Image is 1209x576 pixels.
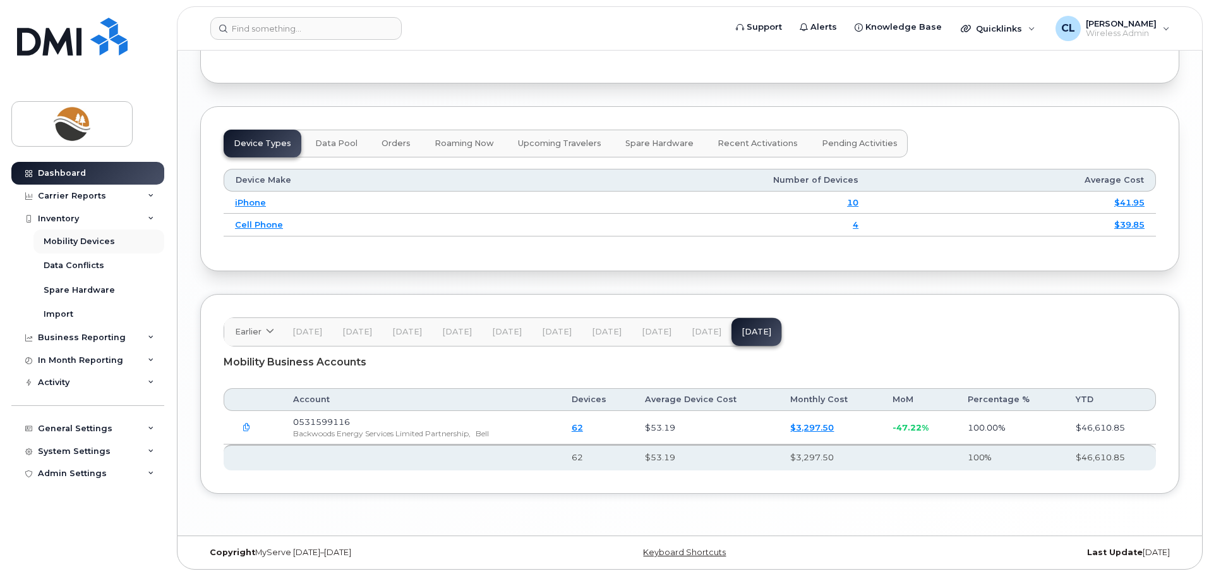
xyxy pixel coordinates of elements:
[976,23,1022,34] span: Quicklinks
[870,169,1156,192] th: Average Cost
[235,197,266,207] a: iPhone
[342,327,372,337] span: [DATE]
[282,388,560,411] th: Account
[634,411,779,444] td: $53.19
[542,327,572,337] span: [DATE]
[718,138,798,149] span: Recent Activations
[790,422,834,432] a: $3,297.50
[853,219,858,230] a: 4
[643,548,726,557] a: Keyboard Shortcuts
[560,444,634,470] th: 62
[956,388,1064,411] th: Percentage %
[779,444,881,470] th: $3,297.50
[224,318,282,346] a: Earlier
[476,429,489,438] span: Bell
[747,21,782,34] span: Support
[1064,444,1156,470] th: $46,610.85
[592,327,622,337] span: [DATE]
[956,411,1064,444] td: 100.00%
[572,422,583,432] a: 62
[822,138,898,149] span: Pending Activities
[492,327,522,337] span: [DATE]
[235,219,283,230] a: Cell Phone
[235,326,262,338] span: Earlier
[224,169,496,192] th: Device Make
[846,15,951,40] a: Knowledge Base
[392,327,422,337] span: [DATE]
[442,327,472,337] span: [DATE]
[293,429,471,438] span: Backwoods Energy Services Limited Partnership,
[1114,197,1145,207] a: $41.95
[1087,548,1143,557] strong: Last Update
[1064,388,1156,411] th: YTD
[1086,18,1157,28] span: [PERSON_NAME]
[210,17,402,40] input: Find something...
[315,138,358,149] span: Data Pool
[779,388,881,411] th: Monthly Cost
[727,15,791,40] a: Support
[200,548,527,558] div: MyServe [DATE]–[DATE]
[853,548,1179,558] div: [DATE]
[292,327,322,337] span: [DATE]
[1064,411,1156,444] td: $46,610.85
[1061,21,1075,36] span: CL
[210,548,255,557] strong: Copyright
[625,138,694,149] span: Spare Hardware
[1047,16,1179,41] div: Cory Langs
[1086,28,1157,39] span: Wireless Admin
[810,21,837,34] span: Alerts
[956,444,1064,470] th: 100%
[435,138,494,149] span: Roaming Now
[224,346,1156,378] div: Mobility Business Accounts
[692,327,721,337] span: [DATE]
[560,388,634,411] th: Devices
[791,15,846,40] a: Alerts
[642,327,671,337] span: [DATE]
[865,21,942,34] span: Knowledge Base
[518,138,601,149] span: Upcoming Travelers
[881,388,956,411] th: MoM
[847,197,858,207] a: 10
[1114,219,1145,230] a: $39.85
[634,444,779,470] th: $53.19
[893,422,929,432] span: -47.22%
[634,388,779,411] th: Average Device Cost
[496,169,870,192] th: Number of Devices
[382,138,411,149] span: Orders
[952,16,1044,41] div: Quicklinks
[293,417,350,427] span: 0531599116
